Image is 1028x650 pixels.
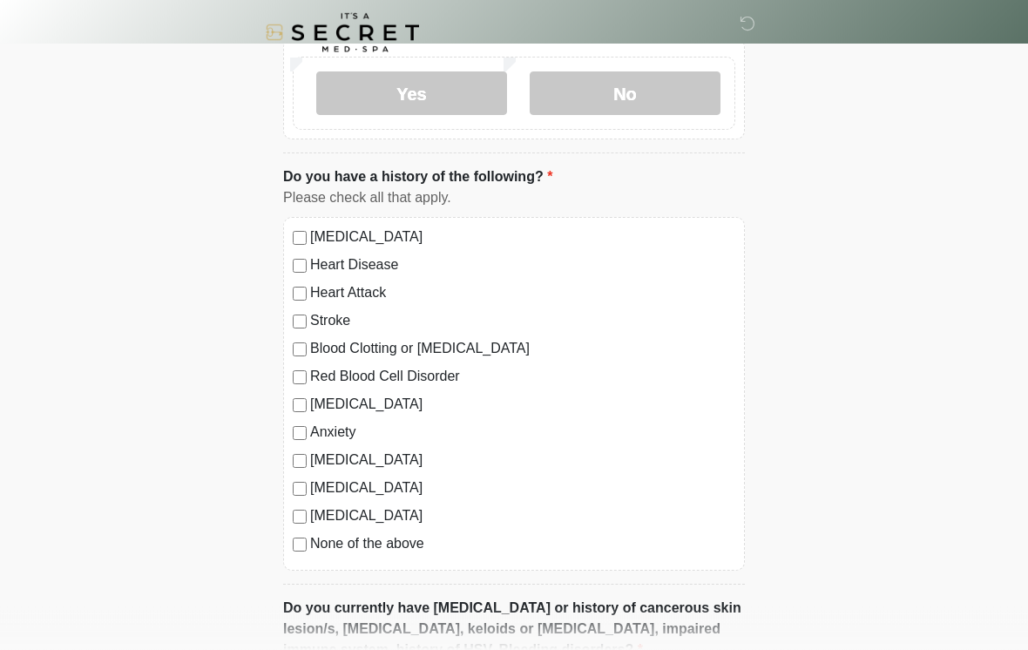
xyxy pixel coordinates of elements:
[293,260,307,274] input: Heart Disease
[293,483,307,497] input: [MEDICAL_DATA]
[293,427,307,441] input: Anxiety
[310,283,735,304] label: Heart Attack
[310,395,735,416] label: [MEDICAL_DATA]
[293,371,307,385] input: Red Blood Cell Disorder
[283,167,552,188] label: Do you have a history of the following?
[266,13,419,52] img: It's A Secret Med Spa Logo
[310,227,735,248] label: [MEDICAL_DATA]
[293,511,307,525] input: [MEDICAL_DATA]
[293,538,307,552] input: None of the above
[530,72,720,116] label: No
[293,232,307,246] input: [MEDICAL_DATA]
[310,339,735,360] label: Blood Clotting or [MEDICAL_DATA]
[310,506,735,527] label: [MEDICAL_DATA]
[310,255,735,276] label: Heart Disease
[293,343,307,357] input: Blood Clotting or [MEDICAL_DATA]
[310,311,735,332] label: Stroke
[283,188,745,209] div: Please check all that apply.
[293,315,307,329] input: Stroke
[293,288,307,301] input: Heart Attack
[293,399,307,413] input: [MEDICAL_DATA]
[310,450,735,471] label: [MEDICAL_DATA]
[310,534,735,555] label: None of the above
[310,478,735,499] label: [MEDICAL_DATA]
[316,72,507,116] label: Yes
[310,367,735,388] label: Red Blood Cell Disorder
[310,423,735,443] label: Anxiety
[293,455,307,469] input: [MEDICAL_DATA]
